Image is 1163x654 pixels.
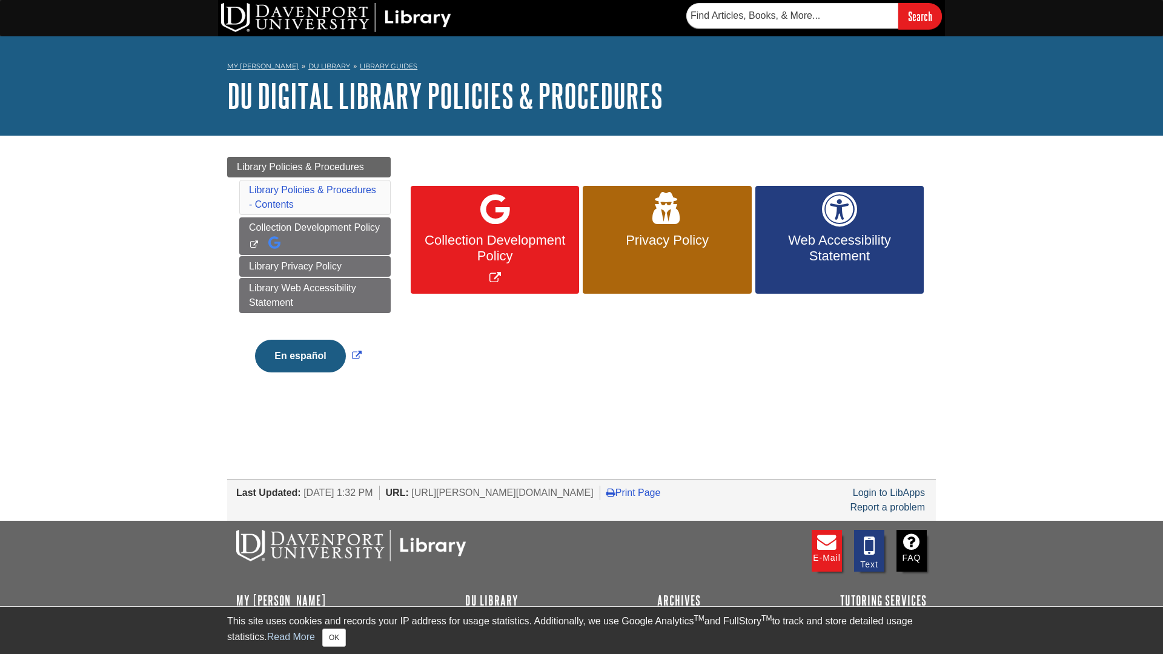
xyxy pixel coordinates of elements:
span: Last Updated: [236,487,301,498]
span: Library Policies & Procedures [237,162,364,172]
a: Library Policies & Procedures [227,157,391,177]
a: FAQ [896,530,927,572]
a: Link opens in new window [252,351,364,361]
a: Text [854,530,884,572]
a: Login to LibApps [853,487,925,498]
img: DU Libraries [236,530,466,561]
nav: breadcrumb [227,58,936,78]
div: Guide Pages [227,157,391,393]
i: This link opens in a new window [249,241,259,249]
a: My [PERSON_NAME] [236,593,326,608]
span: [URL][PERSON_NAME][DOMAIN_NAME] [411,487,594,498]
a: Web Accessibility Statement [755,186,924,294]
span: Collection Development Policy [420,233,570,264]
a: Link opens in new window [411,186,579,294]
a: DU Library [308,62,350,70]
a: Print Page [606,487,661,498]
img: DU Library [221,3,451,32]
i: Print Page [606,487,615,497]
a: Library Privacy Policy [239,256,391,277]
a: Privacy Policy [583,186,751,294]
form: Searches DU Library's articles, books, and more [686,3,942,29]
span: URL: [386,487,409,498]
span: [DATE] 1:32 PM [303,487,373,498]
a: Report a problem [850,502,925,512]
a: E-mail [812,530,842,572]
a: DU Library [465,593,519,608]
a: Library Guides [360,62,417,70]
a: Archives [657,593,701,608]
a: Library Web Accessibility Statement [239,278,391,313]
sup: TM [761,614,772,623]
a: Read More [267,632,315,642]
h1: DU Digital Library Policies & Procedures [227,78,936,114]
a: My [PERSON_NAME] [227,61,299,71]
a: Library Policies & Procedures - Contents [249,185,376,210]
input: Find Articles, Books, & More... [686,3,898,28]
a: Tutoring Services [840,593,927,608]
button: En español [255,340,345,372]
sup: TM [694,614,704,623]
span: Privacy Policy [592,233,742,248]
button: Close [322,629,346,647]
span: Web Accessibility Statement [764,233,915,264]
a: Collection Development Policy [239,217,391,255]
div: This site uses cookies and records your IP address for usage statistics. Additionally, we use Goo... [227,614,936,647]
input: Search [898,3,942,29]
